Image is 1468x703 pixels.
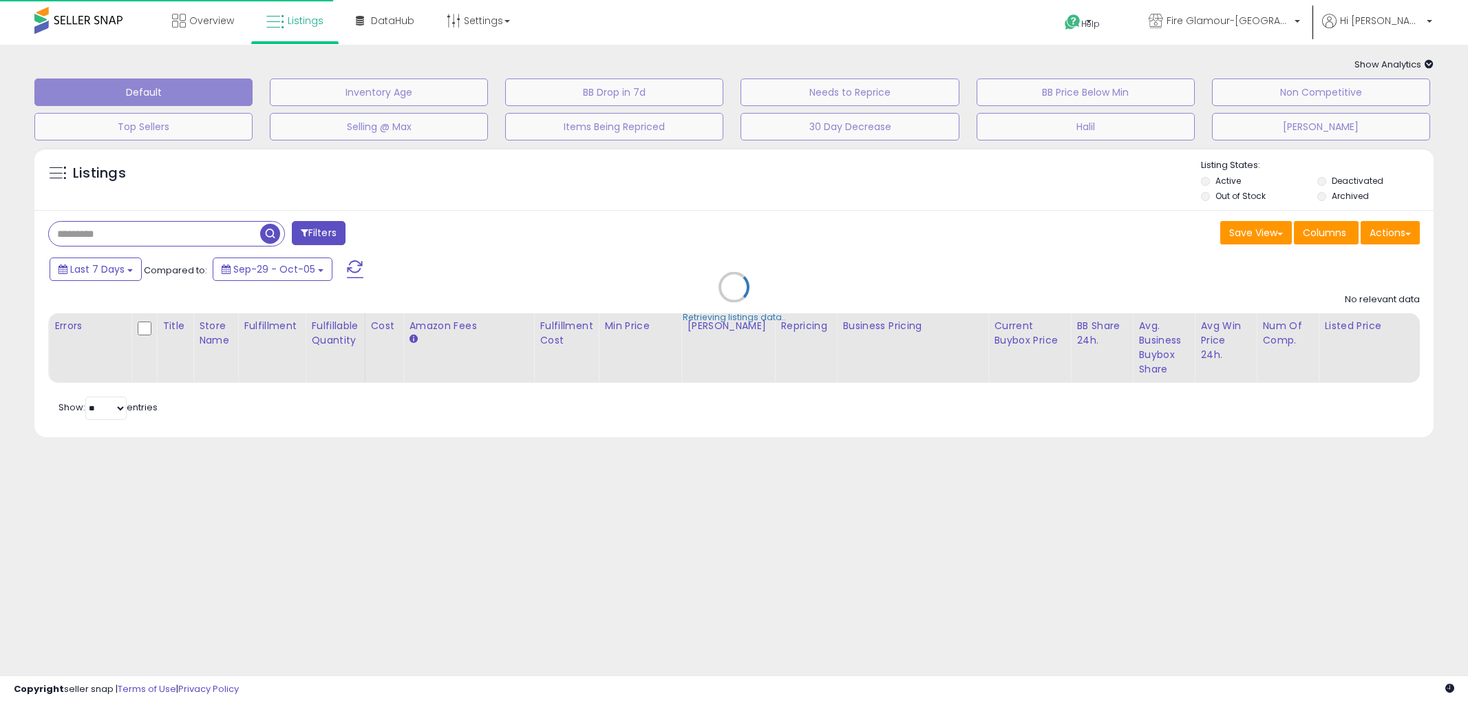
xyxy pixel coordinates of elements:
button: Inventory Age [270,78,488,106]
div: Retrieving listings data.. [683,311,786,324]
span: Fire Glamour-[GEOGRAPHIC_DATA] [1167,14,1290,28]
button: 30 Day Decrease [741,113,959,140]
button: Halil [977,113,1195,140]
span: Overview [189,14,234,28]
a: Help [1054,3,1127,45]
button: BB Price Below Min [977,78,1195,106]
button: Top Sellers [34,113,253,140]
span: Listings [288,14,323,28]
span: Help [1081,18,1100,30]
span: Show Analytics [1354,58,1434,71]
button: Items Being Repriced [505,113,723,140]
a: Hi [PERSON_NAME] [1322,14,1432,45]
button: Non Competitive [1212,78,1430,106]
button: [PERSON_NAME] [1212,113,1430,140]
button: Default [34,78,253,106]
span: Hi [PERSON_NAME] [1340,14,1423,28]
button: Needs to Reprice [741,78,959,106]
span: DataHub [371,14,414,28]
button: BB Drop in 7d [505,78,723,106]
i: Get Help [1064,14,1081,31]
button: Selling @ Max [270,113,488,140]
